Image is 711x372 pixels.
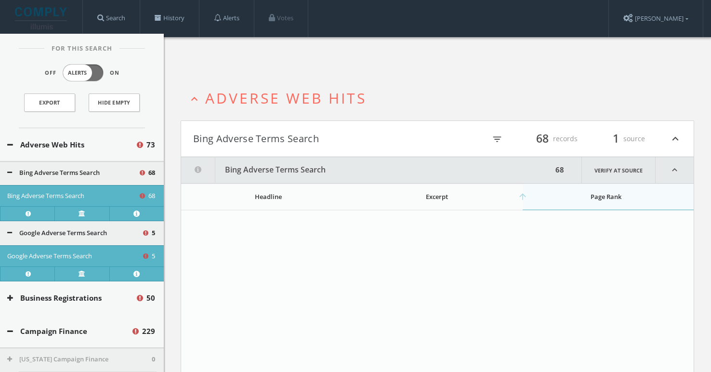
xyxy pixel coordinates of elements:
button: Bing Adverse Terms Search [181,157,553,183]
div: Page Rank [527,192,684,201]
span: 50 [146,292,155,304]
button: Hide Empty [89,93,140,112]
font: Bing Adverse Terms Search [7,191,84,200]
a: Verify at source [54,206,109,221]
button: Bing Adverse Terms Search [193,131,437,147]
button: Business Registrations [7,292,135,304]
font: Bing Adverse Terms Search [225,164,326,175]
button: Google Adverse Terms Search [7,228,142,238]
div: records [520,131,578,147]
font: 0 [152,355,155,363]
button: expand_lessAdverse Web Hits [188,90,694,106]
span: 229 [142,326,155,337]
img: unlit [15,7,69,29]
button: Bing Adverse Terms Search [7,168,138,178]
span: On [110,69,119,77]
button: Adverse Web Hits [7,139,135,150]
a: Export [24,93,75,112]
font: expand_less [669,133,682,145]
font: 68 [555,165,564,174]
font: [PERSON_NAME] [635,14,684,23]
div: Excerpt [357,192,517,201]
span: 5 [152,228,155,238]
span: 68 [148,168,155,178]
span: 1 [608,130,623,147]
i: arrow_upward [518,192,527,201]
button: Bing Adverse Terms Search [7,191,138,201]
span: 73 [146,139,155,150]
button: [US_STATE] Campaign Finance [7,355,152,364]
font: Adverse Web Hits [205,88,367,108]
button: Campaign Finance [7,326,131,337]
span: Off [45,69,56,77]
i: filter_list [492,134,502,145]
i: expand_less [188,93,201,106]
div: source [587,131,645,147]
font: expand_less [670,165,680,175]
div: Headline [191,192,346,201]
a: Verify at source [54,266,109,281]
font: 68 [148,191,155,200]
font: Google Adverse Terms Search [7,252,92,260]
button: Google Adverse Terms Search [7,252,142,261]
font: 5 [152,252,155,260]
a: Verify at source [581,157,656,183]
font: 68 [536,131,549,146]
font: Bing Adverse Terms Search [193,132,319,145]
span: For This Search [44,44,119,53]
